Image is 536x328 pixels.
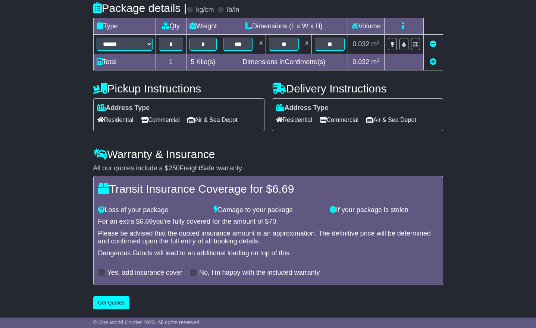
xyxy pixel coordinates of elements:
[187,114,238,126] span: Air & Sea Depot
[430,40,436,48] a: Remove this item
[98,249,438,258] div: Dangerous Goods will lead to an additional loading on top of this.
[93,54,156,70] td: Total
[377,57,380,63] sup: 3
[210,206,326,214] div: Damage to your package
[326,206,442,214] div: If your package is stolen
[269,218,276,225] span: 70
[276,104,329,112] label: Address Type
[272,82,443,95] h4: Delivery Instructions
[93,296,130,309] button: Get Quotes
[272,183,294,195] span: 6.69
[371,40,380,48] span: m
[227,6,239,14] label: lb/in
[93,82,264,95] h4: Pickup Instructions
[320,114,358,126] span: Commercial
[141,114,180,126] span: Commercial
[94,206,210,214] div: Loss of your package
[256,35,266,54] td: x
[93,164,443,173] div: All our quotes include a $ FreightSafe warranty.
[97,104,150,112] label: Address Type
[191,58,194,66] span: 5
[276,114,312,126] span: Residential
[107,269,182,277] label: Yes, add insurance cover
[430,58,436,66] a: Add new item
[220,18,348,35] td: Dimensions (L x W x H)
[169,164,180,172] span: 250
[156,18,186,35] td: Qty
[93,18,156,35] td: Type
[98,183,438,195] h4: Transit Insurance Coverage for $
[377,40,380,45] sup: 3
[371,58,380,66] span: m
[97,114,134,126] span: Residential
[186,54,220,70] td: Kilo(s)
[93,148,443,160] h4: Warranty & Insurance
[93,2,187,14] h4: Package details |
[156,54,186,70] td: 1
[352,40,369,48] span: 0.032
[98,230,438,246] div: Please be advised that the quoted insurance amount is an approximation. The definitive price will...
[199,269,320,277] label: No, I'm happy with the included warranty
[352,58,369,66] span: 0.032
[220,54,348,70] td: Dimensions in Centimetre(s)
[196,6,214,14] label: kg/cm
[98,218,438,226] div: For an extra $ you're fully covered for the amount of $ .
[186,18,220,35] td: Weight
[348,18,385,35] td: Volume
[366,114,416,126] span: Air & Sea Depot
[140,218,153,225] span: 6.69
[302,35,312,54] td: x
[93,319,201,325] span: © One World Courier 2025. All rights reserved.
